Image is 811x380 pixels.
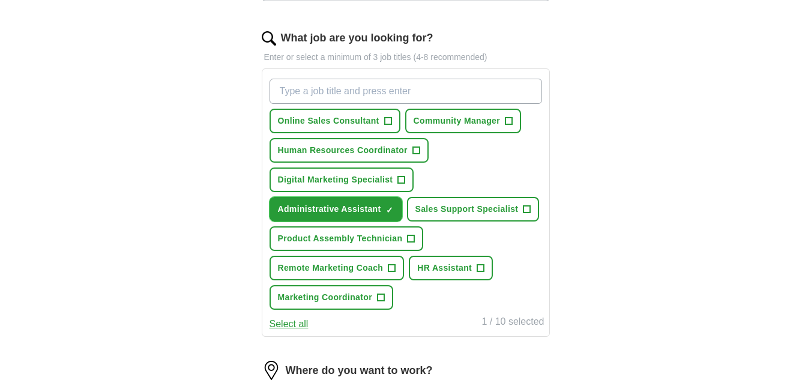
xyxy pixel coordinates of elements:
button: Marketing Coordinator [270,285,393,310]
span: Community Manager [414,115,500,127]
button: Remote Marketing Coach [270,256,405,280]
button: Online Sales Consultant [270,109,400,133]
button: HR Assistant [409,256,493,280]
span: Product Assembly Technician [278,232,403,245]
img: location.png [262,361,281,380]
span: HR Assistant [417,262,472,274]
button: Administrative Assistant✓ [270,197,402,222]
img: search.png [262,31,276,46]
span: Administrative Assistant [278,203,381,216]
span: Human Resources Coordinator [278,144,408,157]
span: Digital Marketing Specialist [278,173,393,186]
button: Select all [270,317,309,331]
input: Type a job title and press enter [270,79,542,104]
button: Community Manager [405,109,521,133]
span: ✓ [386,205,393,215]
button: Sales Support Specialist [407,197,540,222]
button: Human Resources Coordinator [270,138,429,163]
button: Product Assembly Technician [270,226,424,251]
span: Online Sales Consultant [278,115,379,127]
span: Marketing Coordinator [278,291,372,304]
span: Remote Marketing Coach [278,262,384,274]
button: Digital Marketing Specialist [270,167,414,192]
label: What job are you looking for? [281,30,433,46]
label: Where do you want to work? [286,363,433,379]
span: Sales Support Specialist [415,203,519,216]
div: 1 / 10 selected [481,315,544,331]
p: Enter or select a minimum of 3 job titles (4-8 recommended) [262,51,550,64]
